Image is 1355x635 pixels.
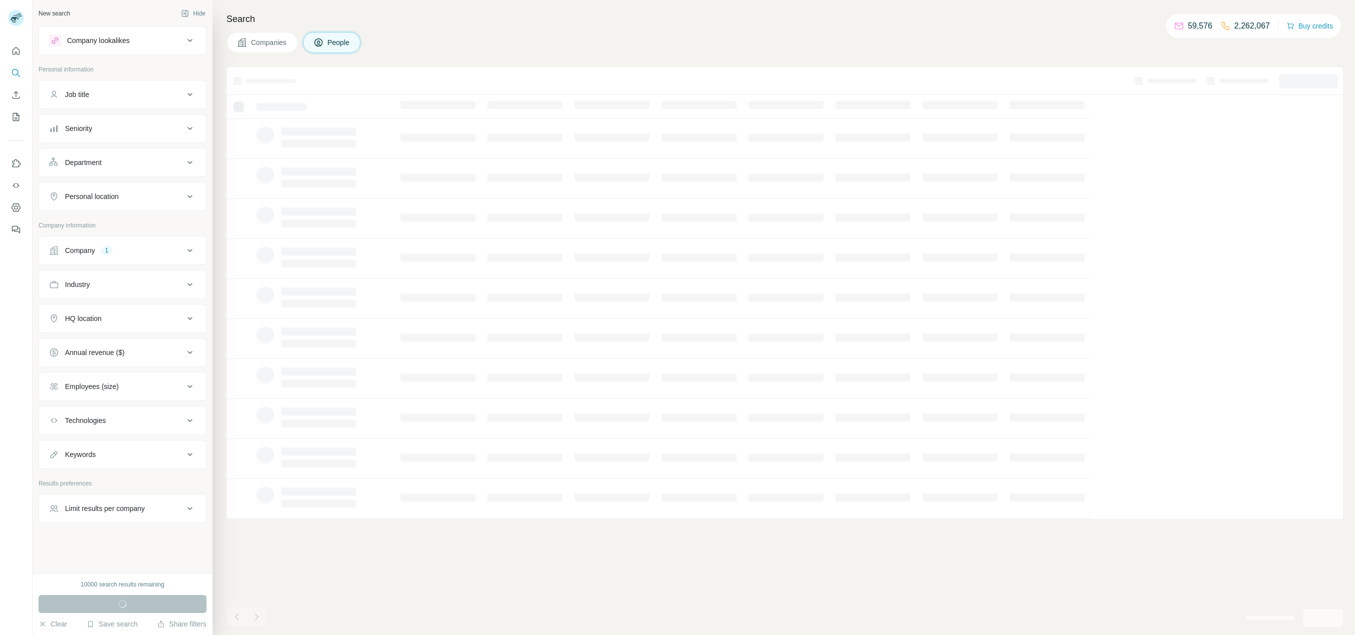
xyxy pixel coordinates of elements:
div: Limit results per company [65,503,145,513]
div: Industry [65,279,90,289]
button: Annual revenue ($) [39,340,206,364]
button: Job title [39,82,206,106]
p: Company information [38,221,206,230]
div: HQ location [65,313,101,323]
p: 59,576 [1188,20,1212,32]
button: Use Surfe on LinkedIn [8,154,24,172]
div: 1 [101,246,112,255]
div: Seniority [65,123,92,133]
div: Keywords [65,449,95,459]
button: Use Surfe API [8,176,24,194]
button: Seniority [39,116,206,140]
div: Job title [65,89,89,99]
button: Enrich CSV [8,86,24,104]
button: Feedback [8,220,24,238]
button: Technologies [39,408,206,432]
div: Company lookalikes [67,35,129,45]
button: Hide [174,6,212,21]
button: Share filters [157,619,206,629]
button: My lists [8,108,24,126]
div: 10000 search results remaining [80,580,164,589]
button: Company1 [39,238,206,262]
p: 2,262,067 [1234,20,1270,32]
button: Clear [38,619,67,629]
button: Dashboard [8,198,24,216]
div: Employees (size) [65,381,118,391]
button: Company lookalikes [39,28,206,52]
div: Personal location [65,191,118,201]
button: Industry [39,272,206,296]
span: People [327,37,350,47]
button: Quick start [8,42,24,60]
div: New search [38,9,70,18]
button: Keywords [39,442,206,466]
button: Search [8,64,24,82]
h4: Search [226,12,1343,26]
button: Personal location [39,184,206,208]
button: Save search [86,619,137,629]
span: Companies [251,37,287,47]
button: Department [39,150,206,174]
div: Department [65,157,101,167]
div: Annual revenue ($) [65,347,124,357]
button: Limit results per company [39,496,206,520]
button: HQ location [39,306,206,330]
button: Employees (size) [39,374,206,398]
p: Results preferences [38,479,206,488]
p: Personal information [38,65,206,74]
div: Company [65,245,95,255]
button: Buy credits [1286,19,1333,33]
div: Technologies [65,415,106,425]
